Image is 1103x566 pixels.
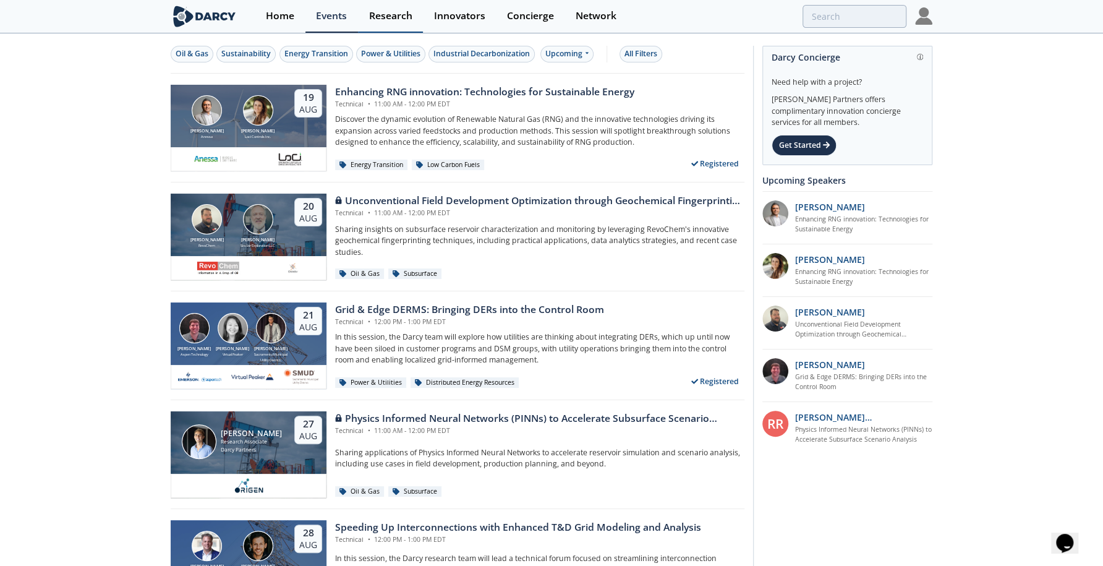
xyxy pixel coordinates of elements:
[686,374,745,389] div: Registered
[335,268,384,280] div: Oil & Gas
[299,322,317,333] div: Aug
[795,200,865,213] p: [PERSON_NAME]
[388,486,441,497] div: Subsurface
[762,169,932,191] div: Upcoming Speakers
[411,377,519,388] div: Distributed Energy Resources
[243,204,273,234] img: John Sinclair
[428,46,535,62] button: Industrial Decarbonization
[188,128,226,135] div: [PERSON_NAME]
[365,317,372,326] span: •
[335,520,701,535] div: Speeding Up Interconnections with Enhanced T&D Grid Modeling and Analysis
[762,253,788,279] img: 737ad19b-6c50-4cdf-92c7-29f5966a019e
[795,358,865,371] p: [PERSON_NAME]
[1051,517,1091,554] iframe: chat widget
[299,200,317,213] div: 20
[506,11,553,21] div: Concierge
[335,85,634,100] div: Enhancing RNG innovation: Technologies for Sustainable Energy
[171,302,744,389] a: Jonathan Curtis [PERSON_NAME] Aspen Technology Brenda Chew [PERSON_NAME] Virtual Peaker Yevgeniy ...
[239,243,277,248] div: Sinclair Exploration LLC
[252,352,290,362] div: Sacramento Municipal Utility District.
[171,85,744,171] a: Amir Akbari [PERSON_NAME] Anessa Nicole Neff [PERSON_NAME] Loci Controls Inc. 19 Aug Enhancing RN...
[213,346,252,353] div: [PERSON_NAME]
[239,134,277,139] div: Loci Controls Inc.
[243,95,273,126] img: Nicole Neff
[356,46,425,62] button: Power & Utilities
[772,88,923,129] div: [PERSON_NAME] Partners offers complimentary innovation concierge services for all members.
[171,46,213,62] button: Oil & Gas
[179,313,210,343] img: Jonathan Curtis
[795,215,933,234] a: Enhancing RNG innovation: Technologies for Sustainable Energy
[239,128,277,135] div: [PERSON_NAME]
[182,424,216,459] img: Juan Mayol
[365,208,372,217] span: •
[795,253,865,266] p: [PERSON_NAME]
[218,313,248,343] img: Brenda Chew
[221,438,282,446] div: Research Associate
[283,369,319,384] img: Smud.org.png
[335,302,604,317] div: Grid & Edge DERMS: Bringing DERs into the Control Room
[575,11,616,21] div: Network
[221,446,282,454] div: Darcy Partners
[171,6,238,27] img: logo-wide.svg
[368,11,412,21] div: Research
[772,46,923,68] div: Darcy Concierge
[231,478,267,493] img: origen.ai.png
[175,346,213,353] div: [PERSON_NAME]
[335,114,744,148] p: Discover the dynamic evolution of Renewable Natural Gas (RNG) and the innovative technologies dri...
[412,160,484,171] div: Low Carbon Fuels
[284,48,348,59] div: Energy Transition
[795,267,933,287] a: Enhancing RNG innovation: Technologies for Sustainable Energy
[316,11,347,21] div: Events
[279,46,353,62] button: Energy Transition
[221,48,271,59] div: Sustainability
[335,332,744,366] p: In this session, the Darcy team will explore how utilities are thinking about integrating DERs, w...
[299,431,317,442] div: Aug
[762,200,788,226] img: 1fdb2308-3d70-46db-bc64-f6eabefcce4d
[299,539,317,551] div: Aug
[335,411,744,426] div: Physics Informed Neural Networks (PINNs) to Accelerate Subsurface Scenario Analysis
[772,68,923,88] div: Need help with a project?
[299,92,317,104] div: 19
[276,152,304,166] img: 2b793097-40cf-4f6d-9bc3-4321a642668f
[335,535,701,545] div: Technical 12:00 PM - 1:00 PM EDT
[194,152,237,166] img: 551440aa-d0f4-4a32-b6e2-e91f2a0781fe
[335,377,406,388] div: Power & Utilities
[795,306,865,319] p: [PERSON_NAME]
[772,135,837,156] div: Get Started
[433,11,485,21] div: Innovators
[252,346,290,353] div: [PERSON_NAME]
[762,358,788,384] img: accc9a8e-a9c1-4d58-ae37-132228efcf55
[256,313,286,343] img: Yevgeniy Postnov
[795,411,933,424] p: [PERSON_NAME] [PERSON_NAME]
[192,531,222,561] img: Brian Fitzsimons
[335,317,604,327] div: Technical 12:00 PM - 1:00 PM EDT
[188,134,226,139] div: Anessa
[335,426,744,436] div: Technical 11:00 AM - 12:00 PM EDT
[213,352,252,357] div: Virtual Peaker
[795,372,933,392] a: Grid & Edge DERMS: Bringing DERs into the Control Room
[335,160,407,171] div: Energy Transition
[299,213,317,224] div: Aug
[335,100,634,109] div: Technical 11:00 AM - 12:00 PM EDT
[188,237,226,244] div: [PERSON_NAME]
[620,46,662,62] button: All Filters
[286,260,301,275] img: ovintiv.com.png
[192,95,222,126] img: Amir Akbari
[915,7,932,25] img: Profile
[216,46,276,62] button: Sustainability
[335,447,744,470] p: Sharing applications of Physics Informed Neural Networks to accelerate reservoir simulation and s...
[175,352,213,357] div: Aspen Technology
[171,194,744,280] a: Bob Aylsworth [PERSON_NAME] RevoChem John Sinclair [PERSON_NAME] Sinclair Exploration LLC 20 Aug ...
[365,535,372,544] span: •
[231,369,274,384] img: virtual-peaker.com.png
[171,411,744,498] a: Juan Mayol [PERSON_NAME] Research Associate Darcy Partners 27 Aug Physics Informed Neural Network...
[624,48,657,59] div: All Filters
[365,426,372,435] span: •
[388,268,441,280] div: Subsurface
[192,204,222,234] img: Bob Aylsworth
[176,48,208,59] div: Oil & Gas
[178,369,221,384] img: cb84fb6c-3603-43a1-87e3-48fd23fb317a
[335,486,384,497] div: Oil & Gas
[803,5,906,28] input: Advanced Search
[197,260,240,275] img: revochem.com.png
